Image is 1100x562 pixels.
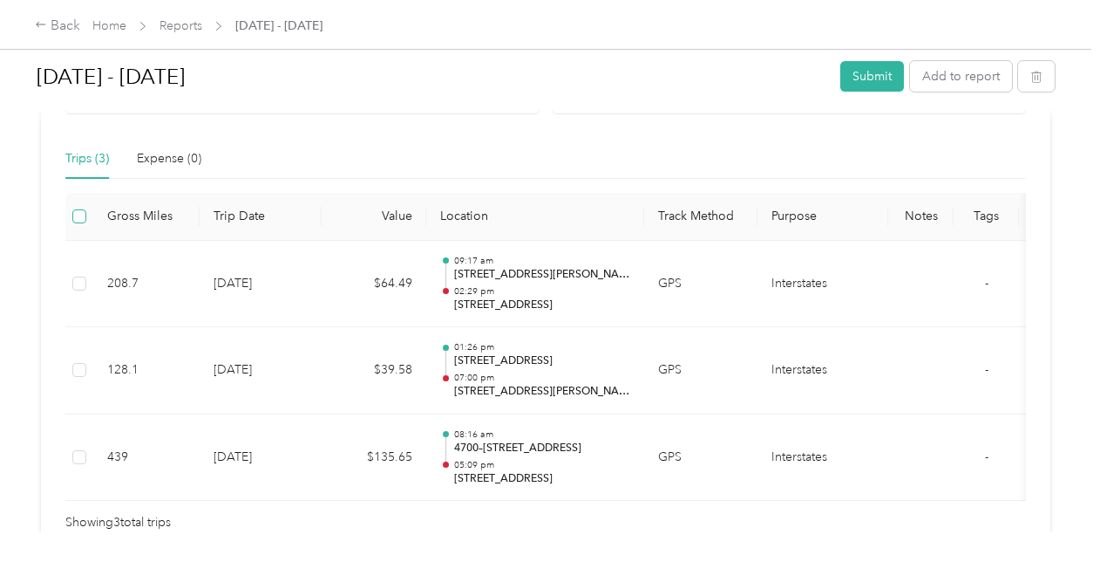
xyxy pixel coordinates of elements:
[200,241,322,328] td: [DATE]
[757,415,888,502] td: Interstates
[1002,464,1100,562] iframe: Everlance-gr Chat Button Frame
[954,193,1019,241] th: Tags
[200,415,322,502] td: [DATE]
[93,241,200,328] td: 208.7
[757,241,888,328] td: Interstates
[454,298,630,313] p: [STREET_ADDRESS]
[888,193,954,241] th: Notes
[757,327,888,415] td: Interstates
[454,441,630,456] p: 4700–[STREET_ADDRESS]
[322,193,426,241] th: Value
[92,18,126,33] a: Home
[35,16,80,37] div: Back
[235,17,323,35] span: [DATE] - [DATE]
[910,61,1012,92] button: Add to report
[65,149,109,168] div: Trips (3)
[454,267,630,283] p: [STREET_ADDRESS][PERSON_NAME][US_STATE]
[160,18,202,33] a: Reports
[454,428,630,441] p: 08:16 am
[454,471,630,487] p: [STREET_ADDRESS]
[644,415,757,502] td: GPS
[454,372,630,384] p: 07:00 pm
[200,327,322,415] td: [DATE]
[137,149,201,168] div: Expense (0)
[65,513,171,532] span: Showing 3 total trips
[322,241,426,328] td: $64.49
[454,285,630,298] p: 02:29 pm
[840,61,904,92] button: Submit
[644,327,757,415] td: GPS
[37,56,828,98] h1: Sep 1 - 30, 2025
[93,415,200,502] td: 439
[985,362,988,377] span: -
[93,193,200,241] th: Gross Miles
[322,415,426,502] td: $135.65
[454,459,630,471] p: 05:09 pm
[322,327,426,415] td: $39.58
[454,353,630,369] p: [STREET_ADDRESS]
[985,276,988,291] span: -
[454,255,630,267] p: 09:17 am
[644,193,757,241] th: Track Method
[426,193,644,241] th: Location
[454,341,630,353] p: 01:26 pm
[454,384,630,400] p: [STREET_ADDRESS][PERSON_NAME][US_STATE]
[985,449,988,464] span: -
[93,327,200,415] td: 128.1
[644,241,757,328] td: GPS
[757,193,888,241] th: Purpose
[200,193,322,241] th: Trip Date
